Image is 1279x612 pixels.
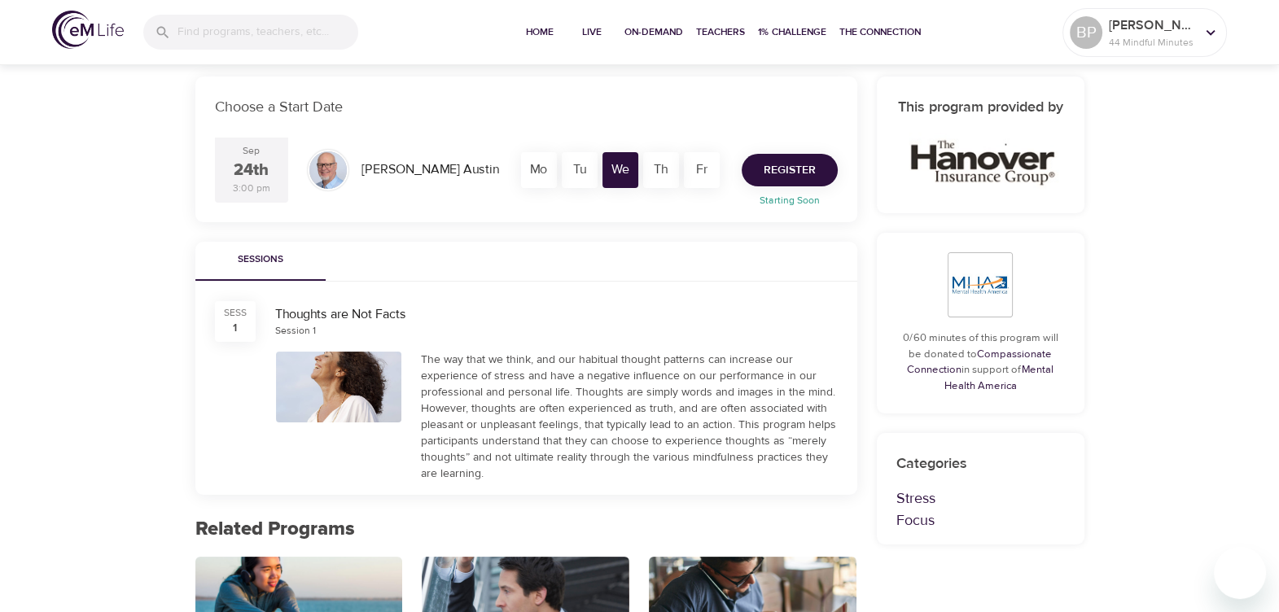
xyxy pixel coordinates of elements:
[896,452,1065,474] p: Categories
[896,330,1065,394] p: 0/60 minutes of this program will be donated to in support of
[234,159,269,182] div: 24th
[839,24,921,41] span: The Connection
[215,96,838,118] p: Choose a Start Date
[602,152,638,188] div: We
[275,305,838,324] div: Thoughts are Not Facts
[896,133,1065,189] img: HIG_wordmrk_k.jpg
[643,152,679,188] div: Th
[896,509,1065,531] p: Focus
[1109,35,1195,50] p: 44 Mindful Minutes
[732,193,848,208] p: Starting Soon
[896,487,1065,509] p: Stress
[684,152,720,188] div: Fr
[52,11,124,49] img: logo
[696,24,745,41] span: Teachers
[742,154,838,186] button: Register
[233,181,270,195] div: 3:00 pm
[177,15,358,50] input: Find programs, teachers, etc...
[243,144,260,158] div: Sep
[421,352,838,482] div: The way that we think, and our habitual thought patterns can increase our experience of stress an...
[355,154,506,186] div: [PERSON_NAME] Austin
[205,251,316,269] span: Sessions
[907,348,1052,377] a: Compassionate Connection
[521,152,557,188] div: Mo
[275,324,316,338] div: Session 1
[233,320,237,336] div: 1
[758,24,826,41] span: 1% Challenge
[572,24,611,41] span: Live
[520,24,559,41] span: Home
[195,514,857,544] p: Related Programs
[1070,16,1102,49] div: BP
[764,160,816,181] span: Register
[1214,547,1266,599] iframe: Button to launch messaging window
[896,96,1065,120] h6: This program provided by
[944,363,1054,392] a: Mental Health America
[624,24,683,41] span: On-Demand
[224,306,247,320] div: SESS
[562,152,598,188] div: Tu
[1109,15,1195,35] p: [PERSON_NAME]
